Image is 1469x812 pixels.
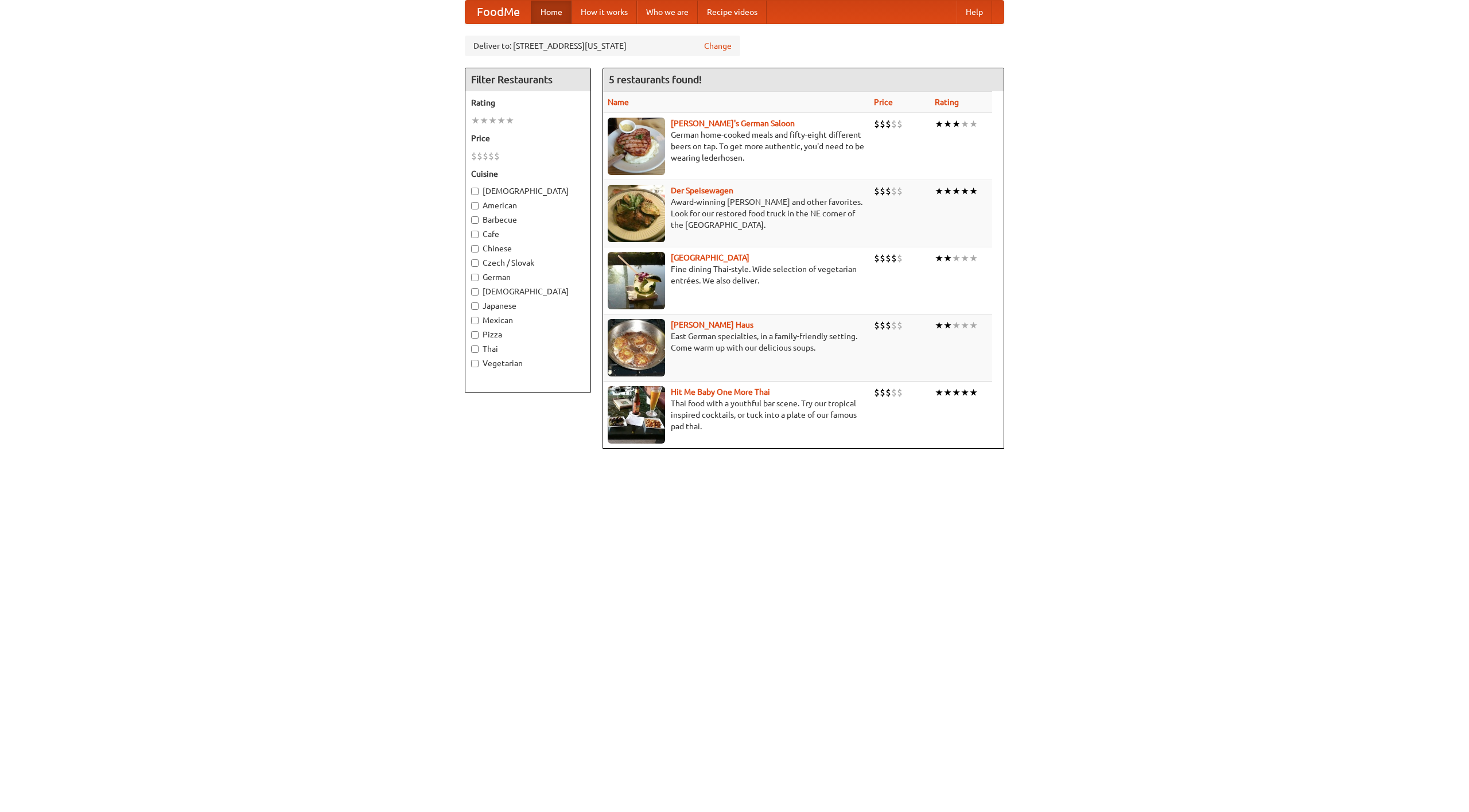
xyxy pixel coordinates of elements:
label: Japanese [471,300,585,312]
h5: Price [471,133,585,144]
li: $ [885,118,891,130]
b: [PERSON_NAME] Haus [671,320,753,329]
a: Help [957,1,992,24]
input: German [471,274,479,281]
img: babythai.jpg [608,386,665,444]
li: $ [897,252,903,265]
li: ★ [480,114,488,127]
input: Cafe [471,231,479,238]
a: How it works [572,1,637,24]
li: ★ [497,114,506,127]
li: ★ [471,114,480,127]
h5: Rating [471,97,585,108]
li: ★ [935,118,943,130]
label: Chinese [471,243,585,254]
li: $ [891,252,897,265]
a: [PERSON_NAME]'s German Saloon [671,119,795,128]
a: Who we are [637,1,698,24]
label: Mexican [471,314,585,326]
img: kohlhaus.jpg [608,319,665,376]
a: Recipe videos [698,1,767,24]
p: Award-winning [PERSON_NAME] and other favorites. Look for our restored food truck in the NE corne... [608,196,865,231]
input: Pizza [471,331,479,339]
li: ★ [935,386,943,399]
a: Home [531,1,572,24]
li: $ [477,150,483,162]
li: $ [880,185,885,197]
li: $ [874,185,880,197]
label: Barbecue [471,214,585,226]
input: American [471,202,479,209]
input: Barbecue [471,216,479,224]
input: Chinese [471,245,479,252]
label: Cafe [471,228,585,240]
li: ★ [952,118,961,130]
li: $ [897,319,903,332]
label: Thai [471,343,585,355]
li: ★ [943,118,952,130]
li: $ [880,118,885,130]
li: ★ [969,386,978,399]
li: $ [488,150,494,162]
p: German home-cooked meals and fifty-eight different beers on tap. To get more authentic, you'd nee... [608,129,865,164]
li: ★ [969,252,978,265]
li: $ [891,185,897,197]
img: esthers.jpg [608,118,665,175]
a: Change [704,40,732,52]
li: ★ [943,252,952,265]
li: $ [874,319,880,332]
li: ★ [969,118,978,130]
li: $ [885,386,891,399]
li: $ [885,319,891,332]
a: Name [608,98,629,107]
li: $ [874,252,880,265]
label: German [471,271,585,283]
img: satay.jpg [608,252,665,309]
a: Rating [935,98,959,107]
li: ★ [961,319,969,332]
label: Pizza [471,329,585,340]
li: $ [874,386,880,399]
a: Hit Me Baby One More Thai [671,387,770,397]
label: American [471,200,585,211]
li: $ [891,118,897,130]
li: ★ [961,118,969,130]
li: $ [897,386,903,399]
input: [DEMOGRAPHIC_DATA] [471,188,479,195]
label: [DEMOGRAPHIC_DATA] [471,185,585,197]
input: Czech / Slovak [471,259,479,267]
li: $ [874,118,880,130]
input: Japanese [471,302,479,310]
p: East German specialties, in a family-friendly setting. Come warm up with our delicious soups. [608,331,865,353]
li: $ [891,319,897,332]
a: FoodMe [465,1,531,24]
li: ★ [961,185,969,197]
p: Fine dining Thai-style. Wide selection of vegetarian entrées. We also deliver. [608,263,865,286]
li: ★ [952,386,961,399]
a: Price [874,98,893,107]
label: Vegetarian [471,358,585,369]
a: [GEOGRAPHIC_DATA] [671,253,749,262]
input: Vegetarian [471,360,479,367]
li: ★ [969,319,978,332]
li: ★ [952,252,961,265]
label: Czech / Slovak [471,257,585,269]
li: $ [483,150,488,162]
li: ★ [943,386,952,399]
input: [DEMOGRAPHIC_DATA] [471,288,479,296]
li: ★ [943,319,952,332]
li: $ [885,252,891,265]
h5: Cuisine [471,168,585,180]
li: ★ [935,319,943,332]
li: $ [880,252,885,265]
label: [DEMOGRAPHIC_DATA] [471,286,585,297]
li: $ [880,386,885,399]
li: ★ [961,252,969,265]
input: Mexican [471,317,479,324]
div: Deliver to: [STREET_ADDRESS][US_STATE] [465,36,740,56]
ng-pluralize: 5 restaurants found! [609,74,702,85]
li: $ [897,185,903,197]
li: $ [885,185,891,197]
